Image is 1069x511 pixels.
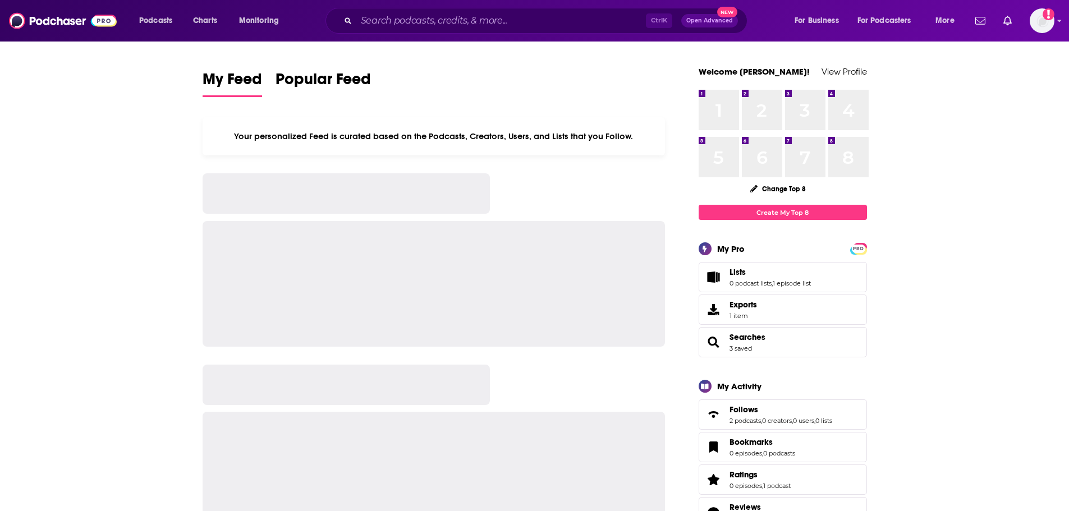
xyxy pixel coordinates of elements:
[139,13,172,29] span: Podcasts
[744,182,813,196] button: Change Top 8
[131,12,187,30] button: open menu
[703,472,725,487] a: Ratings
[852,245,865,253] span: PRO
[686,18,733,24] span: Open Advanced
[703,407,725,422] a: Follows
[699,327,867,357] span: Searches
[276,70,371,97] a: Popular Feed
[857,13,911,29] span: For Podcasters
[239,13,279,29] span: Monitoring
[730,437,773,447] span: Bookmarks
[186,12,224,30] a: Charts
[852,244,865,252] a: PRO
[971,11,990,30] a: Show notifications dropdown
[193,13,217,29] span: Charts
[762,449,763,457] span: ,
[999,11,1016,30] a: Show notifications dropdown
[814,417,815,425] span: ,
[646,13,672,28] span: Ctrl K
[1030,8,1054,33] button: Show profile menu
[928,12,969,30] button: open menu
[730,469,791,480] a: Ratings
[730,482,762,490] a: 0 episodes
[699,205,867,220] a: Create My Top 8
[730,404,758,415] span: Follows
[730,267,811,277] a: Lists
[761,417,762,425] span: ,
[935,13,955,29] span: More
[730,300,757,310] span: Exports
[717,381,761,392] div: My Activity
[699,464,867,495] span: Ratings
[730,469,758,480] span: Ratings
[763,482,791,490] a: 1 podcast
[730,344,752,352] a: 3 saved
[793,417,814,425] a: 0 users
[699,432,867,462] span: Bookmarks
[787,12,853,30] button: open menu
[730,437,795,447] a: Bookmarks
[276,70,371,95] span: Popular Feed
[699,294,867,325] a: Exports
[822,66,867,77] a: View Profile
[1030,8,1054,33] span: Logged in as Ashley_Beenen
[703,269,725,285] a: Lists
[730,332,765,342] a: Searches
[1030,8,1054,33] img: User Profile
[717,7,737,17] span: New
[336,8,758,34] div: Search podcasts, credits, & more...
[203,70,262,95] span: My Feed
[730,279,772,287] a: 0 podcast lists
[795,13,839,29] span: For Business
[1043,8,1054,20] svg: Add a profile image
[763,449,795,457] a: 0 podcasts
[730,312,757,320] span: 1 item
[762,482,763,490] span: ,
[815,417,832,425] a: 0 lists
[730,267,746,277] span: Lists
[699,399,867,430] span: Follows
[772,279,773,287] span: ,
[730,404,832,415] a: Follows
[850,12,928,30] button: open menu
[681,14,738,27] button: Open AdvancedNew
[9,10,117,31] img: Podchaser - Follow, Share and Rate Podcasts
[717,243,745,254] div: My Pro
[773,279,811,287] a: 1 episode list
[203,70,262,97] a: My Feed
[356,12,646,30] input: Search podcasts, credits, & more...
[703,439,725,455] a: Bookmarks
[730,449,762,457] a: 0 episodes
[703,334,725,350] a: Searches
[762,417,792,425] a: 0 creators
[792,417,793,425] span: ,
[703,302,725,317] span: Exports
[203,117,666,155] div: Your personalized Feed is curated based on the Podcasts, Creators, Users, and Lists that you Follow.
[231,12,293,30] button: open menu
[699,262,867,292] span: Lists
[730,417,761,425] a: 2 podcasts
[699,66,810,77] a: Welcome [PERSON_NAME]!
